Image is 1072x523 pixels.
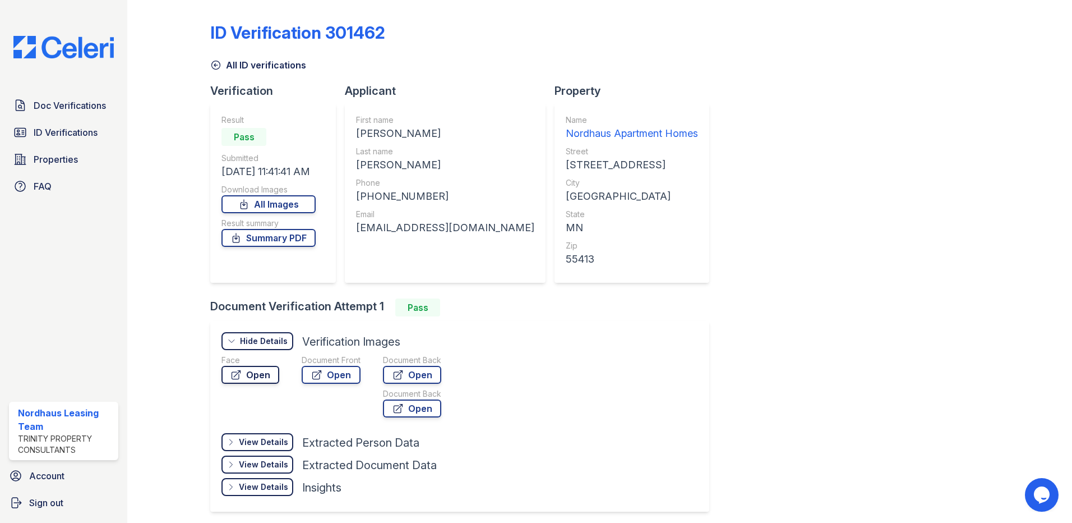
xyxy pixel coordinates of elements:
div: Phone [356,177,534,189]
div: Property [555,83,718,99]
div: Submitted [221,153,316,164]
div: Zip [566,240,698,251]
div: City [566,177,698,189]
a: Open [221,366,279,384]
div: [PERSON_NAME] [356,126,534,141]
a: Summary PDF [221,229,316,247]
div: Document Front [302,355,361,366]
a: Open [383,366,441,384]
div: [DATE] 11:41:41 AM [221,164,316,180]
div: Nordhaus Leasing Team [18,406,114,433]
div: Document Back [383,355,441,366]
a: Open [383,400,441,418]
span: FAQ [34,180,52,193]
div: [PHONE_NUMBER] [356,189,534,204]
div: Trinity Property Consultants [18,433,114,456]
span: Doc Verifications [34,99,106,112]
div: First name [356,114,534,126]
a: Properties [9,148,118,171]
div: State [566,209,698,220]
div: Face [221,355,279,366]
div: Result [221,114,316,126]
a: Doc Verifications [9,94,118,117]
div: Name [566,114,698,126]
a: ID Verifications [9,121,118,144]
div: Email [356,209,534,220]
a: Account [4,465,123,487]
iframe: chat widget [1025,478,1061,512]
div: [GEOGRAPHIC_DATA] [566,189,698,204]
div: View Details [239,437,288,448]
span: ID Verifications [34,126,98,139]
div: Street [566,146,698,157]
div: Extracted Person Data [302,435,419,451]
div: Document Back [383,388,441,400]
div: [PERSON_NAME] [356,157,534,173]
div: Pass [221,128,266,146]
div: Extracted Document Data [302,457,437,473]
div: [EMAIL_ADDRESS][DOMAIN_NAME] [356,220,534,236]
div: Last name [356,146,534,157]
a: All Images [221,195,316,213]
div: 55413 [566,251,698,267]
span: Sign out [29,496,63,510]
div: Verification Images [302,334,400,350]
div: Applicant [345,83,555,99]
div: Hide Details [240,336,288,347]
div: View Details [239,481,288,493]
div: Download Images [221,184,316,195]
span: Properties [34,153,78,166]
a: All ID verifications [210,58,306,72]
div: Document Verification Attempt 1 [210,299,718,316]
div: [STREET_ADDRESS] [566,157,698,173]
a: Sign out [4,492,123,514]
a: FAQ [9,175,118,198]
div: Nordhaus Apartment Homes [566,126,698,141]
a: Open [302,366,361,384]
div: MN [566,220,698,236]
div: ID Verification 301462 [210,22,385,43]
div: Verification [210,83,345,99]
div: Insights [302,480,341,496]
div: Result summary [221,218,316,229]
div: Pass [395,299,440,316]
a: Name Nordhaus Apartment Homes [566,114,698,141]
img: CE_Logo_Blue-a8612792a0a2168367f1c8372b55b34899dd931a85d93a1a3d3e32e68fde9ad4.png [4,36,123,58]
div: View Details [239,459,288,470]
span: Account [29,469,64,483]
